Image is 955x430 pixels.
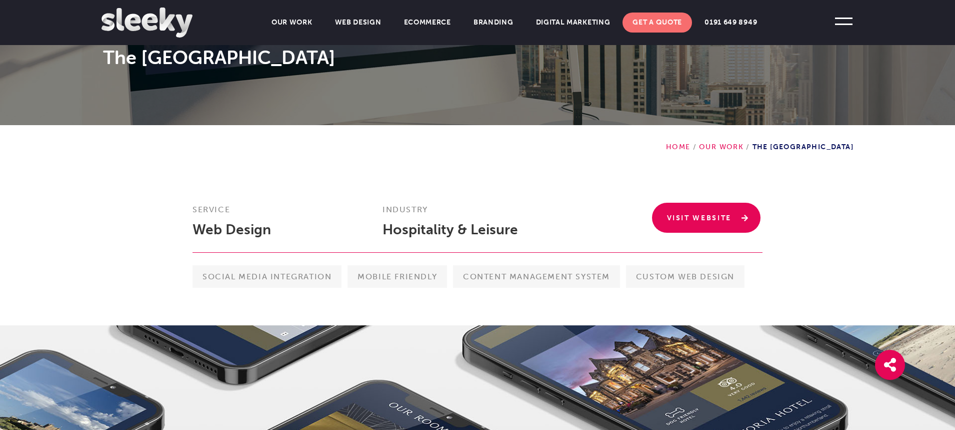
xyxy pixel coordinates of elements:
[652,203,761,233] a: Visit Website
[622,13,692,33] a: Get A Quote
[694,13,767,33] a: 0191 649 8949
[325,13,391,33] a: Web Design
[666,143,690,151] a: Home
[103,45,852,70] h1: The [GEOGRAPHIC_DATA]
[101,8,192,38] img: Sleeky Web Design Newcastle
[626,265,744,288] span: Custom Web Design
[463,13,523,33] a: Branding
[347,265,447,288] span: Mobile Friendly
[192,221,271,238] a: Web Design
[192,205,230,214] strong: Service
[699,143,743,151] a: Our Work
[666,125,853,151] div: The [GEOGRAPHIC_DATA]
[382,205,428,214] strong: Industry
[261,13,322,33] a: Our Work
[453,265,620,288] span: Content Management System
[690,143,699,151] span: /
[394,13,461,33] a: Ecommerce
[382,221,518,238] a: Hospitality & Leisure
[192,265,341,288] span: Social Media Integration
[743,143,752,151] span: /
[526,13,620,33] a: Digital Marketing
